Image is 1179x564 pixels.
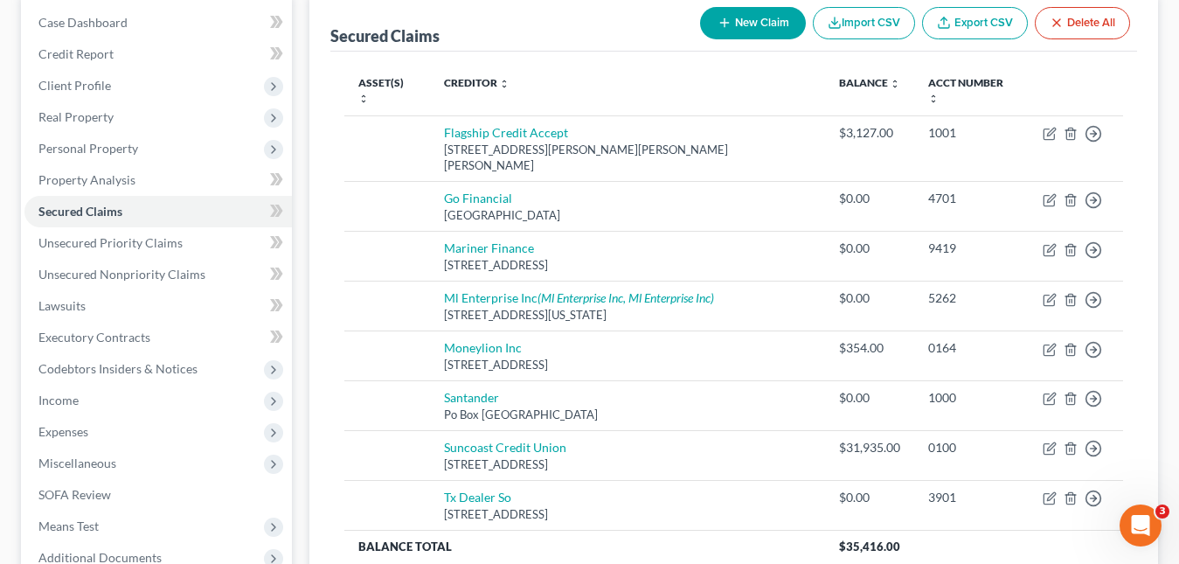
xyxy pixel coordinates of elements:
a: Unsecured Priority Claims [24,227,292,259]
a: Go Financial [444,191,512,205]
div: [STREET_ADDRESS] [444,357,811,373]
span: Codebtors Insiders & Notices [38,361,198,376]
div: 1000 [928,389,1015,407]
span: Real Property [38,109,114,124]
i: unfold_more [499,79,510,89]
button: New Claim [700,7,806,39]
div: [GEOGRAPHIC_DATA] [444,207,811,224]
div: 9419 [928,240,1015,257]
span: Executory Contracts [38,330,150,345]
div: 0164 [928,339,1015,357]
a: Credit Report [24,38,292,70]
div: 5262 [928,289,1015,307]
div: 3901 [928,489,1015,506]
a: Lawsuits [24,290,292,322]
div: Secured Claims [330,25,440,46]
button: Delete All [1035,7,1130,39]
div: $0.00 [839,489,900,506]
a: Asset(s) unfold_more [358,76,404,104]
a: Unsecured Nonpriority Claims [24,259,292,290]
a: Case Dashboard [24,7,292,38]
div: $354.00 [839,339,900,357]
span: Property Analysis [38,172,135,187]
a: Executory Contracts [24,322,292,353]
th: Balance Total [344,531,825,562]
i: unfold_more [890,79,900,89]
a: Balance unfold_more [839,76,900,89]
span: Client Profile [38,78,111,93]
a: Acct Number unfold_more [928,76,1003,104]
i: unfold_more [358,94,369,104]
button: Import CSV [813,7,915,39]
a: Moneylion Inc [444,340,522,355]
span: Expenses [38,424,88,439]
div: 0100 [928,439,1015,456]
div: 1001 [928,124,1015,142]
div: $3,127.00 [839,124,900,142]
span: Lawsuits [38,298,86,313]
a: Creditor unfold_more [444,76,510,89]
i: (Ml Enterprise Inc, Ml Enterprise Inc) [537,290,714,305]
i: unfold_more [928,94,939,104]
span: SOFA Review [38,487,111,502]
iframe: Intercom live chat [1120,505,1162,547]
div: $0.00 [839,190,900,207]
a: Property Analysis [24,164,292,196]
span: Personal Property [38,141,138,156]
div: $0.00 [839,289,900,307]
span: Miscellaneous [38,456,116,470]
span: 3 [1155,505,1169,519]
span: $35,416.00 [839,540,900,554]
a: SOFA Review [24,479,292,511]
span: Secured Claims [38,204,122,219]
a: Ml Enterprise Inc(Ml Enterprise Inc, Ml Enterprise Inc) [444,290,714,305]
a: Santander [444,390,499,405]
div: 4701 [928,190,1015,207]
span: Case Dashboard [38,15,128,30]
div: [STREET_ADDRESS] [444,506,811,523]
a: Suncoast Credit Union [444,440,566,455]
a: Export CSV [922,7,1028,39]
a: Tx Dealer So [444,490,511,505]
a: Secured Claims [24,196,292,227]
a: Mariner Finance [444,240,534,255]
span: Unsecured Nonpriority Claims [38,267,205,282]
div: [STREET_ADDRESS][US_STATE] [444,307,811,324]
div: $31,935.00 [839,439,900,456]
span: Credit Report [38,46,114,61]
div: [STREET_ADDRESS][PERSON_NAME][PERSON_NAME][PERSON_NAME] [444,142,811,174]
span: Means Test [38,519,99,533]
span: Unsecured Priority Claims [38,235,183,250]
div: [STREET_ADDRESS] [444,257,811,274]
a: Flagship Credit Accept [444,125,568,140]
div: $0.00 [839,389,900,407]
span: Income [38,393,79,407]
div: Po Box [GEOGRAPHIC_DATA] [444,407,811,423]
div: $0.00 [839,240,900,257]
div: [STREET_ADDRESS] [444,456,811,473]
